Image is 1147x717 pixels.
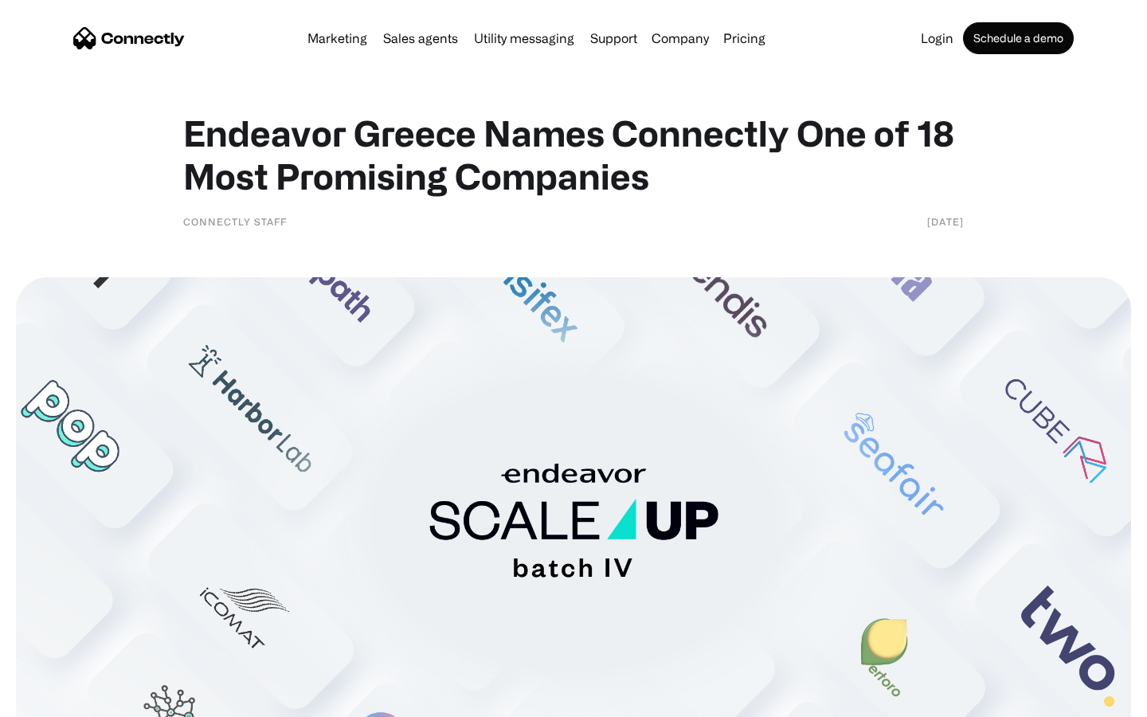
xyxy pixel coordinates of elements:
[183,214,287,229] div: Connectly Staff
[183,112,964,198] h1: Endeavor Greece Names Connectly One of 18 Most Promising Companies
[927,214,964,229] div: [DATE]
[584,32,644,45] a: Support
[914,32,960,45] a: Login
[16,689,96,711] aside: Language selected: English
[652,27,709,49] div: Company
[377,32,464,45] a: Sales agents
[717,32,772,45] a: Pricing
[963,22,1074,54] a: Schedule a demo
[301,32,374,45] a: Marketing
[32,689,96,711] ul: Language list
[468,32,581,45] a: Utility messaging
